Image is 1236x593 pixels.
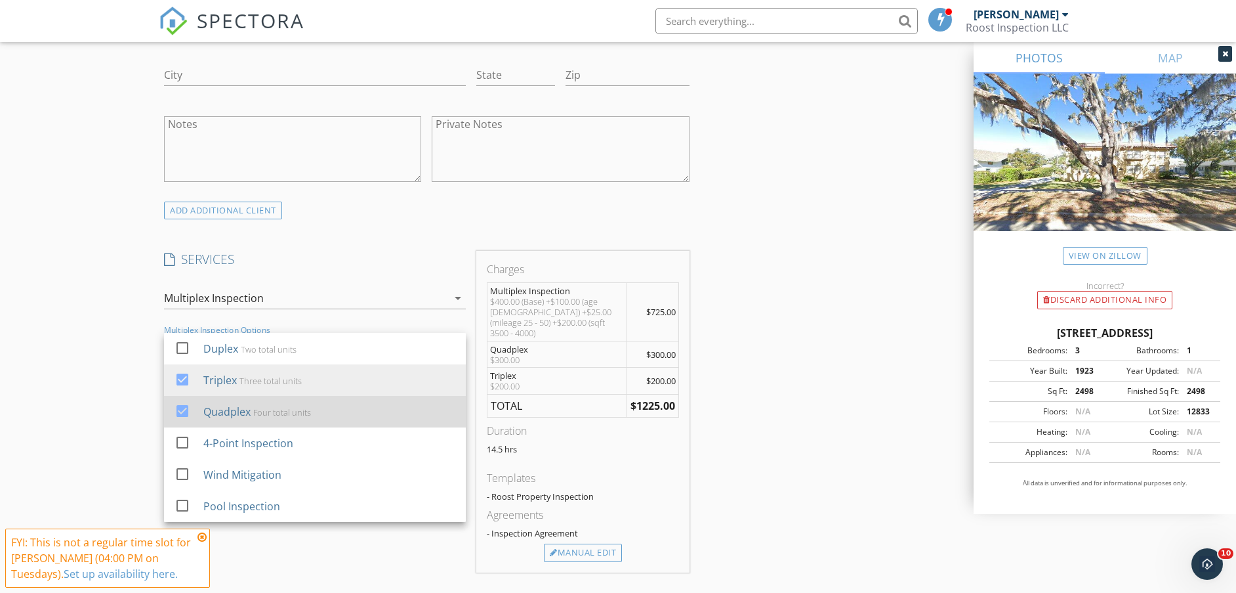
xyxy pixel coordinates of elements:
[989,325,1220,341] div: [STREET_ADDRESS]
[1075,426,1090,437] span: N/A
[487,470,678,486] div: Templates
[164,251,466,268] h4: SERVICES
[487,444,678,454] p: 14.5 hrs
[203,435,293,451] div: 4-Point Inspection
[1105,365,1179,377] div: Year Updated:
[1179,385,1216,397] div: 2498
[239,376,302,386] div: Three total units
[490,344,624,355] div: Quadplex
[487,528,678,538] div: - Inspection Agreement
[993,447,1067,458] div: Appliances:
[966,21,1069,34] div: Roost Inspection LLC
[1067,385,1105,397] div: 2498
[1179,406,1216,418] div: 12833
[1105,345,1179,357] div: Bathrooms:
[203,341,238,357] div: Duplex
[646,349,676,361] span: $300.00
[487,261,678,277] div: Charges
[1075,406,1090,417] span: N/A
[203,467,281,483] div: Wind Mitigation
[203,372,237,388] div: Triplex
[1067,365,1105,377] div: 1923
[646,306,676,318] span: $725.00
[487,423,678,439] div: Duration
[655,8,918,34] input: Search everything...
[253,407,311,418] div: Four total units
[1218,548,1233,559] span: 10
[1105,406,1179,418] div: Lot Size:
[1105,426,1179,438] div: Cooling:
[1105,447,1179,458] div: Rooms:
[1037,291,1172,309] div: Discard Additional info
[974,74,1236,263] img: streetview
[64,567,178,581] a: Set up availability here.
[487,491,678,502] div: - Roost Property Inspection
[197,7,304,34] span: SPECTORA
[1187,365,1202,376] span: N/A
[490,286,624,296] div: Multiplex Inspection
[1105,42,1236,74] a: MAP
[974,8,1059,21] div: [PERSON_NAME]
[993,406,1067,418] div: Floors:
[646,375,676,387] span: $200.00
[1179,345,1216,357] div: 1
[241,344,297,355] div: Two total units
[993,365,1067,377] div: Year Built:
[164,292,264,304] div: Multiplex Inspection
[1063,247,1147,265] a: View on Zillow
[974,42,1105,74] a: PHOTOS
[490,296,624,338] div: $400.00 (Base) +$100.00 (age [DEMOGRAPHIC_DATA]) +$25.00 (mileage 25 - 50) +$200.00 (sqft 3500 - ...
[1187,426,1202,437] span: N/A
[11,535,194,582] div: FYI: This is not a regular time slot for [PERSON_NAME] (04:00 PM on Tuesdays).
[1187,447,1202,458] span: N/A
[993,385,1067,397] div: Sq Ft:
[1105,385,1179,397] div: Finished Sq Ft:
[203,404,251,420] div: Quadplex
[490,355,624,365] div: $300.00
[490,381,624,391] div: $200.00
[544,544,622,562] div: Manual Edit
[490,370,624,381] div: Triplex
[630,399,675,413] strong: $1225.00
[487,507,678,523] div: Agreements
[159,7,188,35] img: The Best Home Inspection Software - Spectora
[164,202,282,219] div: ADD ADDITIONAL client
[450,290,466,306] i: arrow_drop_down
[993,426,1067,438] div: Heating:
[159,18,304,45] a: SPECTORA
[993,345,1067,357] div: Bedrooms:
[1075,447,1090,458] span: N/A
[989,479,1220,488] p: All data is unverified and for informational purposes only.
[203,498,280,514] div: Pool Inspection
[974,280,1236,291] div: Incorrect?
[1067,345,1105,357] div: 3
[1191,548,1223,580] iframe: Intercom live chat
[487,395,627,418] td: TOTAL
